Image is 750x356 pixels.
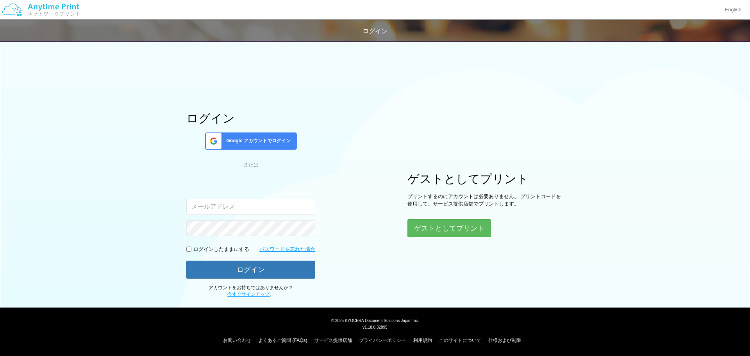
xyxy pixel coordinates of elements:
span: © 2025 KYOCERA Document Solutions Japan Inc. [331,318,419,323]
span: v1.18.0.32895 [362,325,387,329]
a: サービス提供店舗 [314,338,352,343]
span: 。 [227,292,274,297]
a: 今すぐサインアップ [227,292,270,297]
a: よくあるご質問 (FAQs) [258,338,307,343]
h1: ゲストとしてプリント [407,172,564,185]
a: このサイトについて [439,338,481,343]
a: お問い合わせ [223,338,251,343]
h1: ログイン [186,112,315,125]
span: ログイン [362,28,387,34]
div: または [186,161,315,169]
span: Google アカウントでログイン [223,138,291,144]
input: メールアドレス [186,199,315,215]
a: 仕様および制限 [488,338,521,343]
p: ログインしたままにする [193,246,249,253]
p: プリントするのにアカウントは必要ありません。 プリントコードを使用して、サービス提供店舗でプリントします。 [407,193,564,208]
p: アカウントをお持ちではありませんか？ [186,284,315,298]
a: パスワードを忘れた場合 [259,246,315,253]
a: プライバシーポリシー [359,338,406,343]
button: ログイン [186,261,315,279]
a: 利用規約 [413,338,432,343]
button: ゲストとしてプリント [407,219,491,237]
